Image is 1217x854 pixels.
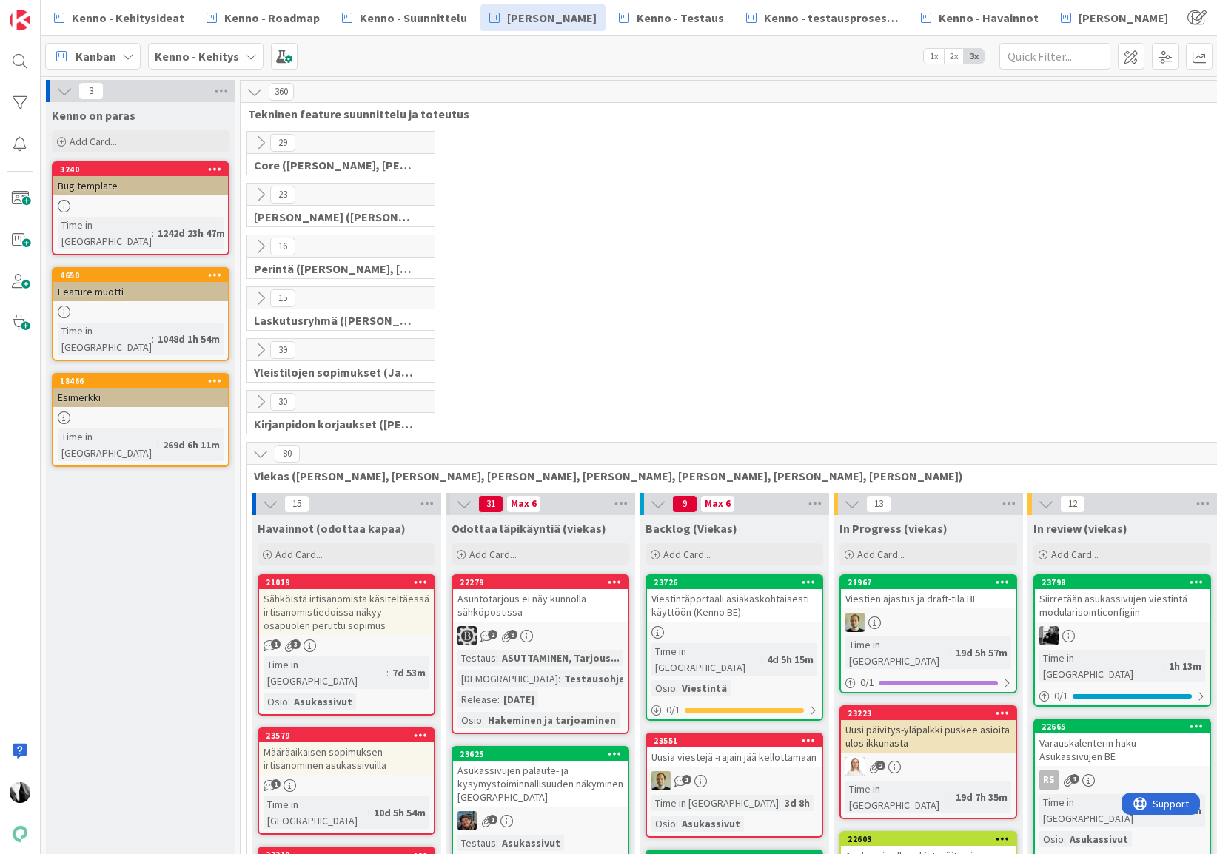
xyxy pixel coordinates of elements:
span: 31 [478,495,503,513]
div: Viestintäportaali asiakaskohtaisesti käyttöön (Kenno BE) [647,589,822,622]
div: 4650 [60,270,228,280]
div: 0/1 [1035,687,1210,705]
div: 21967Viestien ajastus ja draft-tila BE [841,576,1016,608]
span: : [761,651,763,668]
div: [DATE] [500,691,538,707]
span: Kenno - Havainnot [939,9,1039,27]
div: Asukassivujen palaute- ja kysymystoiminnallisuuden näkyminen [GEOGRAPHIC_DATA] [453,761,628,807]
div: Asuntotarjous ei näy kunnolla sähköpostissa [453,589,628,622]
a: Kenno - Havainnot [912,4,1047,31]
div: 23223 [841,707,1016,720]
span: : [386,665,389,681]
div: 23798 [1042,577,1210,588]
span: 2 [488,630,497,639]
div: 22603 [848,834,1016,844]
span: : [496,650,498,666]
span: : [558,670,560,687]
span: 2 [876,761,885,770]
span: 1 [682,775,691,784]
span: : [676,816,678,832]
div: Asukassivut [678,816,744,832]
div: Määräaikaisen sopimuksen irtisanominen asukassivuilla [259,742,434,775]
div: 23223Uusi päivitys-yläpalkki puskee asioita ulos ikkunasta [841,707,1016,753]
div: 21967 [848,577,1016,588]
span: 9 [508,630,517,639]
span: Tekninen feature suunnittelu ja toteutus [248,107,1210,121]
div: 22603 [841,833,1016,846]
div: 22665Varauskalenterin haku - Asukassivujen BE [1035,720,1210,766]
div: 4650 [53,269,228,282]
div: 269d 6h 11m [159,437,224,453]
span: Laskutusryhmä (Antti, Keijo) [254,313,416,328]
span: Odottaa läpikäyntiä (viekas) [452,521,606,536]
div: 22279 [460,577,628,588]
span: Kenno - Kehitysideat [72,9,184,27]
div: SL [841,757,1016,776]
div: ASUTTAMINEN, Tarjous... [498,650,623,666]
span: Core (Pasi, Jussi, JaakkoHä, Jyri, Leo, MikkoK, Väinö, MattiH) [254,158,416,172]
span: 360 [269,83,294,101]
span: : [676,680,678,696]
span: : [368,804,370,821]
div: Testausohjeet... [560,670,648,687]
span: Support [31,2,67,20]
div: Max 6 [705,500,731,508]
img: PP [457,811,477,830]
div: 23726 [654,577,822,588]
div: Time in [GEOGRAPHIC_DATA] [845,781,950,813]
span: Add Card... [857,548,905,561]
img: Visit kanbanzone.com [10,10,30,30]
span: 12 [1060,495,1085,513]
div: Time in [GEOGRAPHIC_DATA] [58,428,157,461]
div: 23551Uusia viestejä -rajain jää kellottamaan [647,734,822,767]
div: Osio [651,816,676,832]
div: Osio [457,712,482,728]
span: 29 [270,134,295,152]
div: 23579 [259,729,434,742]
div: 19d 5h 57m [952,645,1011,661]
div: 0/1 [841,673,1016,692]
div: Bug template [53,176,228,195]
div: 23726Viestintäportaali asiakaskohtaisesti käyttöön (Kenno BE) [647,576,822,622]
div: ML [841,613,1016,632]
span: Kenno - Roadmap [224,9,320,27]
div: 23625 [453,747,628,761]
div: 21019Sähköistä irtisanomista käsiteltäessä irtisanomistiedoissa näkyy osapuolen peruttu sopimus [259,576,434,635]
img: IH [457,626,477,645]
div: 23625Asukassivujen palaute- ja kysymystoiminnallisuuden näkyminen [GEOGRAPHIC_DATA] [453,747,628,807]
div: Time in [GEOGRAPHIC_DATA] [651,643,761,676]
div: Time in [GEOGRAPHIC_DATA] [264,796,368,829]
div: 23579Määräaikaisen sopimuksen irtisanominen asukassivuilla [259,729,434,775]
span: : [157,437,159,453]
div: Testaus [457,650,496,666]
span: Kenno on paras [52,108,135,123]
div: KM [1035,626,1210,645]
div: 3240 [60,164,228,175]
div: 23798 [1035,576,1210,589]
span: 0 / 1 [1054,688,1068,704]
span: : [1064,831,1066,847]
span: Backlog (Viekas) [646,521,737,536]
span: In review (viekas) [1033,521,1127,536]
a: Kenno - testausprosessi/Featureflagit [737,4,908,31]
span: 3 [291,639,301,649]
span: Kanban [76,47,116,65]
div: 0/1 [647,701,822,719]
div: Time in [GEOGRAPHIC_DATA] [651,795,779,811]
div: Viestintä [678,680,731,696]
div: 23223 [848,708,1016,719]
div: 21967 [841,576,1016,589]
span: : [288,693,290,710]
span: 15 [284,495,309,513]
div: Time in [GEOGRAPHIC_DATA] [264,656,386,689]
div: Osio [1039,831,1064,847]
div: Osio [651,680,676,696]
div: Uusi päivitys-yläpalkki puskee asioita ulos ikkunasta [841,720,1016,753]
div: PP [453,811,628,830]
span: : [482,712,484,728]
div: Time in [GEOGRAPHIC_DATA] [1039,650,1163,682]
span: In Progress (viekas) [839,521,948,536]
img: ML [845,613,865,632]
div: 19d 7h 35m [952,789,1011,805]
span: 1 [271,639,281,649]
